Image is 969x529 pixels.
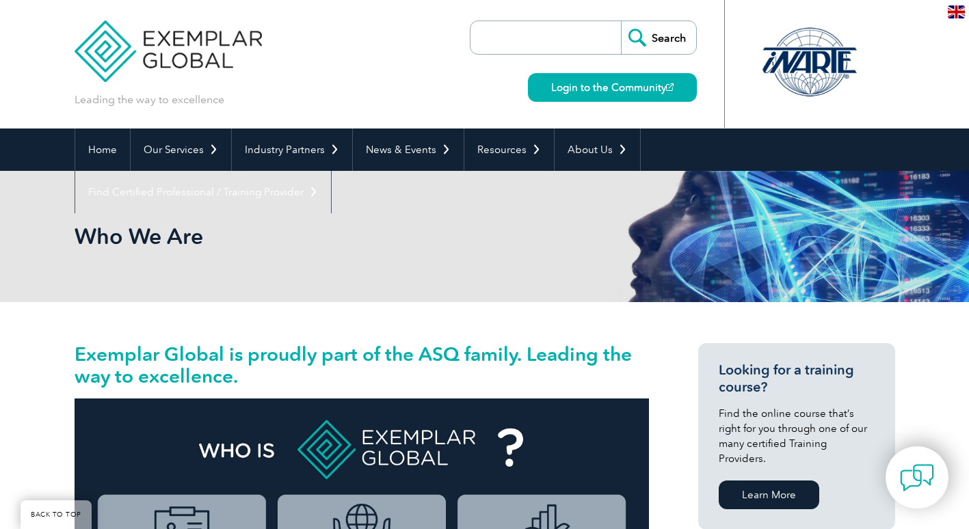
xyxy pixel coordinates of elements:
a: Resources [464,128,554,171]
h3: Looking for a training course? [719,362,875,396]
h2: Who We Are [75,226,649,247]
p: Leading the way to excellence [75,92,224,107]
a: Login to the Community [528,73,697,102]
a: Our Services [131,128,231,171]
a: Find Certified Professional / Training Provider [75,171,331,213]
a: Learn More [719,480,819,509]
a: About Us [555,128,640,171]
p: Find the online course that’s right for you through one of our many certified Training Providers. [719,406,875,466]
a: BACK TO TOP [21,500,92,529]
a: News & Events [353,128,464,171]
img: contact-chat.png [900,461,934,495]
img: open_square.png [666,83,674,91]
img: en [948,5,965,18]
input: Search [621,21,696,54]
a: Industry Partners [232,128,352,171]
h2: Exemplar Global is proudly part of the ASQ family. Leading the way to excellence. [75,343,649,387]
a: Home [75,128,130,171]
